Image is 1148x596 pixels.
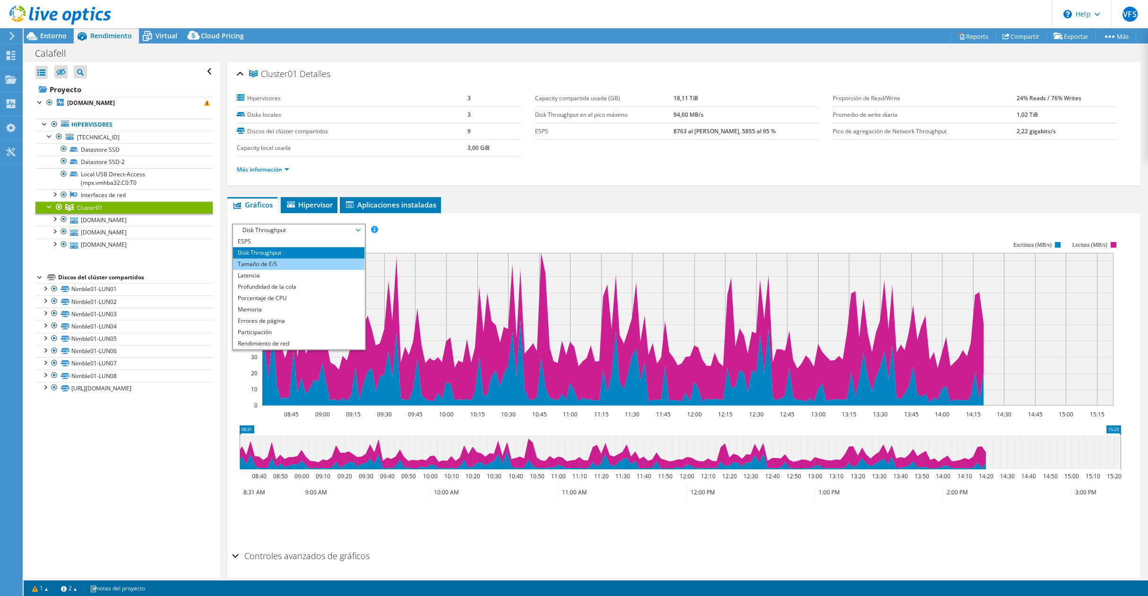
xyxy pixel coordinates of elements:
[535,110,673,120] label: Disk Throughput en el pico máximo
[251,385,258,393] text: 10
[470,410,485,418] text: 10:15
[377,410,392,418] text: 09:30
[1122,7,1138,22] span: VFS
[35,283,213,295] a: Nimble01-LUN01
[233,236,364,247] li: ESPS
[232,200,273,209] span: Gráficos
[958,472,972,480] text: 14:10
[467,94,471,102] b: 3
[1021,472,1036,480] text: 14:40
[35,382,213,394] a: [URL][DOMAIN_NAME]
[893,472,908,480] text: 13:40
[718,410,733,418] text: 12:15
[35,189,213,201] a: Interfaces de red
[346,410,361,418] text: 09:15
[701,472,716,480] text: 12:10
[237,127,467,136] label: Discos del clúster compartidos
[345,200,436,209] span: Aplicaciones instaladas
[251,369,258,377] text: 20
[67,99,115,107] b: [DOMAIN_NAME]
[535,127,673,136] label: ESPS
[615,472,630,480] text: 11:30
[1017,111,1038,119] b: 1,02 TiB
[155,31,177,40] span: Virtual
[444,472,459,480] text: 10:10
[1064,472,1079,480] text: 15:00
[1017,127,1056,135] b: 2,22 gigabits/s
[673,111,704,119] b: 94,60 MB/s
[673,127,776,135] b: 8763 al [PERSON_NAME], 5855 al 95 %
[658,472,673,480] text: 11:50
[1072,242,1107,248] text: Lectura (MB/s)
[563,410,578,418] text: 11:00
[300,68,330,79] span: Detalles
[829,472,844,480] text: 13:10
[252,472,267,480] text: 08:40
[680,472,694,480] text: 12:00
[842,410,856,418] text: 13:15
[811,410,826,418] text: 13:00
[35,308,213,320] a: Nimble01-LUN03
[40,31,67,40] span: Entorno
[35,119,213,131] a: Hipervisores
[625,410,639,418] text: 11:30
[316,472,330,480] text: 09:10
[233,338,364,349] li: Rendimiento de red
[1090,410,1105,418] text: 15:15
[833,94,1016,103] label: Proporción de Read/Write
[467,111,471,119] b: 3
[501,410,516,418] text: 10:30
[872,472,887,480] text: 13:30
[423,472,438,480] text: 10:00
[238,225,359,236] span: Disk Throughput
[35,82,213,97] a: Proyecto
[904,410,919,418] text: 13:45
[1107,472,1122,480] text: 15:20
[233,304,364,315] li: Memoria
[233,327,364,338] li: Participación
[77,204,103,212] span: Cluster01
[35,320,213,332] a: Nimble01-LUN04
[237,94,467,103] label: Hipervisores
[765,472,780,480] text: 12:40
[808,472,822,480] text: 13:00
[1017,94,1081,102] b: 24% Reads / 76% Writes
[950,29,996,43] a: Reports
[1086,472,1100,480] text: 15:10
[535,94,673,103] label: Capacity compartida usada (GB)
[467,127,471,135] b: 9
[936,472,950,480] text: 14:00
[35,97,213,109] a: [DOMAIN_NAME]
[749,410,764,418] text: 12:30
[722,472,737,480] text: 12:20
[359,472,373,480] text: 09:30
[233,259,364,270] li: Tamaño de E/S
[285,200,333,209] span: Hipervisor
[656,410,671,418] text: 11:45
[873,410,888,418] text: 13:30
[1043,472,1058,480] text: 14:50
[201,31,244,40] span: Cloud Pricing
[1013,242,1052,248] text: Escritura (MB/s)
[273,472,288,480] text: 08:50
[572,472,587,480] text: 11:10
[237,143,467,153] label: Capacity local usada
[509,472,523,480] text: 10:40
[83,582,152,594] a: notas del proyecto
[979,472,993,480] text: 14:20
[35,239,213,251] a: [DOMAIN_NAME]
[786,472,801,480] text: 12:50
[997,410,1011,418] text: 14:30
[637,472,651,480] text: 11:40
[966,410,981,418] text: 14:15
[284,410,299,418] text: 08:45
[995,29,1047,43] a: Compartir
[233,281,364,293] li: Profundidad de la cola
[594,410,609,418] text: 11:15
[466,472,480,480] text: 10:20
[77,133,120,141] span: [TECHNICAL_ID]
[743,472,758,480] text: 12:30
[35,201,213,214] a: Cluster01
[26,582,55,594] a: 1
[251,353,258,361] text: 30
